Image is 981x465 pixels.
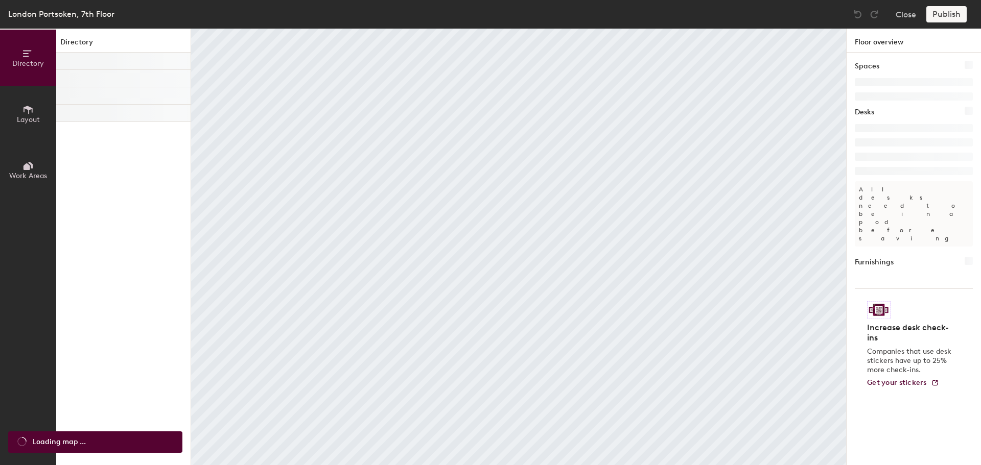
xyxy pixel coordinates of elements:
[867,347,954,375] p: Companies that use desk stickers have up to 25% more check-ins.
[869,9,879,19] img: Redo
[853,9,863,19] img: Undo
[12,59,44,68] span: Directory
[896,6,916,22] button: Close
[855,107,874,118] h1: Desks
[191,29,846,465] canvas: Map
[8,8,114,20] div: London Portsoken, 7th Floor
[9,172,47,180] span: Work Areas
[33,436,86,448] span: Loading map ...
[855,61,879,72] h1: Spaces
[847,29,981,53] h1: Floor overview
[855,181,973,247] p: All desks need to be in a pod before saving
[867,379,939,387] a: Get your stickers
[56,37,191,53] h1: Directory
[867,323,954,343] h4: Increase desk check-ins
[867,378,927,387] span: Get your stickers
[855,257,894,268] h1: Furnishings
[867,301,891,319] img: Sticker logo
[17,115,40,124] span: Layout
